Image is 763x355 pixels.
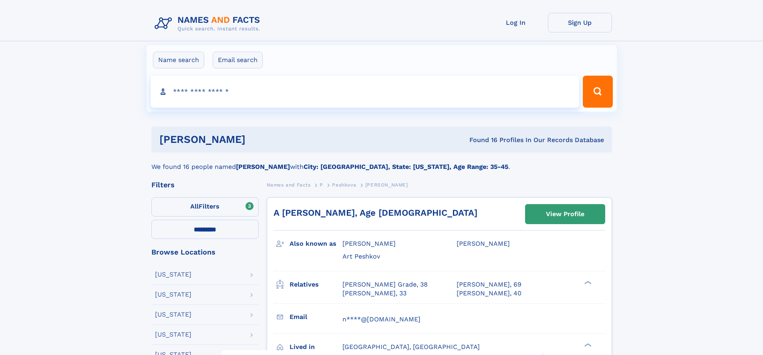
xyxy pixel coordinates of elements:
[290,278,342,291] h3: Relatives
[457,289,521,298] a: [PERSON_NAME], 40
[525,205,605,224] a: View Profile
[548,13,612,32] a: Sign Up
[151,76,580,108] input: search input
[582,342,592,347] div: ❯
[290,237,342,251] h3: Also known as
[357,136,604,144] div: Found 16 Profiles In Our Records Database
[290,310,342,324] h3: Email
[151,152,612,172] div: We found 16 people named with .
[290,340,342,354] h3: Lived in
[153,52,204,68] label: Name search
[155,311,191,318] div: [US_STATE]
[332,182,356,188] span: Peshkova
[155,331,191,338] div: [US_STATE]
[151,13,267,34] img: Logo Names and Facts
[457,240,510,247] span: [PERSON_NAME]
[365,182,408,188] span: [PERSON_NAME]
[546,205,584,223] div: View Profile
[159,134,358,144] h1: [PERSON_NAME]
[342,280,428,289] a: [PERSON_NAME] Grade, 38
[332,180,356,190] a: Peshkova
[342,253,380,260] span: Art Peshkov
[320,180,323,190] a: P
[213,52,263,68] label: Email search
[320,182,323,188] span: P
[151,181,259,189] div: Filters
[582,280,592,285] div: ❯
[457,280,521,289] a: [PERSON_NAME], 69
[155,291,191,298] div: [US_STATE]
[484,13,548,32] a: Log In
[342,289,407,298] a: [PERSON_NAME], 33
[342,343,480,351] span: [GEOGRAPHIC_DATA], [GEOGRAPHIC_DATA]
[267,180,311,190] a: Names and Facts
[304,163,508,170] b: City: [GEOGRAPHIC_DATA], State: [US_STATE], Age Range: 35-45
[155,271,191,278] div: [US_STATE]
[151,197,259,217] label: Filters
[190,203,199,210] span: All
[274,208,477,218] a: A [PERSON_NAME], Age [DEMOGRAPHIC_DATA]
[342,240,396,247] span: [PERSON_NAME]
[583,76,612,108] button: Search Button
[236,163,290,170] b: [PERSON_NAME]
[151,249,259,256] div: Browse Locations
